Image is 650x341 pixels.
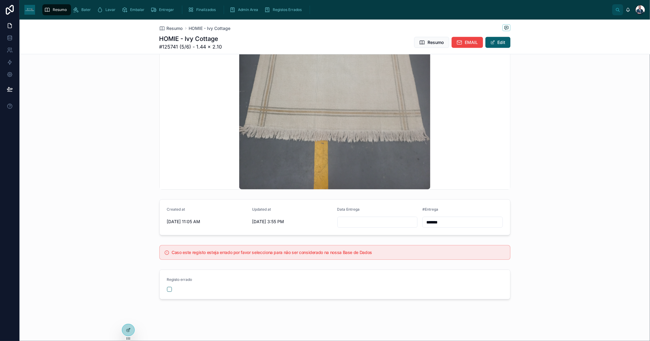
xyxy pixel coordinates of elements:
[40,3,612,16] div: scrollable content
[252,219,332,225] span: [DATE] 3:55 PM
[159,34,222,43] h1: HOMIE - Ivy Cottage
[167,207,185,212] span: Created at
[159,7,174,12] span: Entregar
[273,7,302,12] span: Registos Errados
[422,207,438,212] span: #Entrega
[452,37,483,48] button: EMAIL
[167,219,247,225] span: [DATE] 11:05 AM
[105,7,115,12] span: Lavar
[428,39,444,45] span: Resumo
[159,43,222,50] span: #125741 (5/6) - 1.44 x 2.10
[24,5,35,15] img: App logo
[71,4,95,15] a: Bater
[149,4,178,15] a: Entregar
[42,4,71,15] a: Resumo
[95,4,120,15] a: Lavar
[465,39,478,45] span: EMAIL
[414,37,449,48] button: Resumo
[130,7,144,12] span: Embalar
[189,25,231,31] a: HOMIE - Ivy Cottage
[196,7,216,12] span: Finalizados
[167,25,183,31] span: Resumo
[262,4,306,15] a: Registos Errados
[337,207,360,212] span: Data Entrega
[172,250,505,255] h5: Caso este registo esteja errado por favor selecciona para não ser considerado na nossa Base de Dados
[120,4,149,15] a: Embalar
[252,207,271,212] span: Updated at
[159,25,183,31] a: Resumo
[186,4,220,15] a: Finalizados
[228,4,262,15] a: Admin Area
[81,7,91,12] span: Bater
[485,37,510,48] button: Edit
[238,7,258,12] span: Admin Area
[167,277,192,282] span: Registo errado
[53,7,67,12] span: Resumo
